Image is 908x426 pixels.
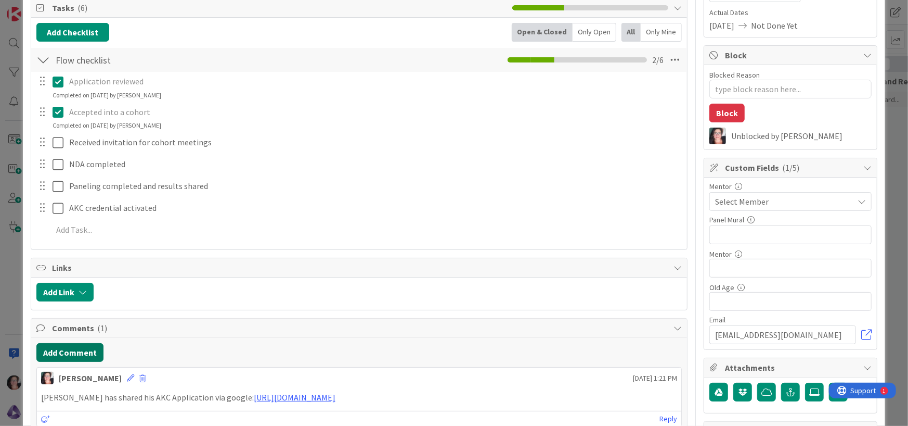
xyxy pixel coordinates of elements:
[41,372,54,384] img: SD
[709,316,872,323] div: Email
[709,216,872,223] div: Panel Mural
[36,343,103,362] button: Add Comment
[709,249,732,259] label: Mentor
[709,128,726,144] img: SD
[652,54,664,66] span: 2 / 6
[69,180,680,192] p: Paneling completed and results shared
[751,19,798,32] span: Not Done Yet
[731,131,872,141] div: Unblocked by [PERSON_NAME]
[69,136,680,148] p: Received invitation for cohort meetings
[69,76,680,87] p: Application reviewed
[633,373,677,384] span: [DATE] 1:21 PM
[77,3,87,13] span: ( 6 )
[59,372,122,384] div: [PERSON_NAME]
[254,392,335,403] a: [URL][DOMAIN_NAME]
[709,70,760,80] label: Blocked Reason
[36,283,94,302] button: Add Link
[512,23,573,42] div: Open & Closed
[22,2,47,14] span: Support
[53,121,161,130] div: Completed on [DATE] by [PERSON_NAME]
[709,19,734,32] span: [DATE]
[573,23,616,42] div: Only Open
[52,322,669,334] span: Comments
[641,23,682,42] div: Only Mine
[69,106,680,118] p: Accepted into a cohort
[41,392,678,404] p: [PERSON_NAME] has shared his AKC Application via google:
[725,49,858,61] span: Block
[709,183,872,190] div: Mentor
[97,323,107,333] span: ( 1 )
[782,162,799,173] span: ( 1/5 )
[52,2,508,14] span: Tasks
[69,158,680,170] p: NDA completed
[725,361,858,374] span: Attachments
[659,412,677,425] a: Reply
[621,23,641,42] div: All
[709,7,872,18] span: Actual Dates
[725,161,858,174] span: Custom Fields
[53,91,161,100] div: Completed on [DATE] by [PERSON_NAME]
[52,51,286,69] input: Add Checklist...
[52,261,669,274] span: Links
[709,283,734,292] label: Old Age
[69,202,680,214] p: AKC credential activated
[709,104,745,122] button: Block
[36,23,109,42] button: Add Checklist
[54,4,57,12] div: 1
[715,195,769,208] span: Select Member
